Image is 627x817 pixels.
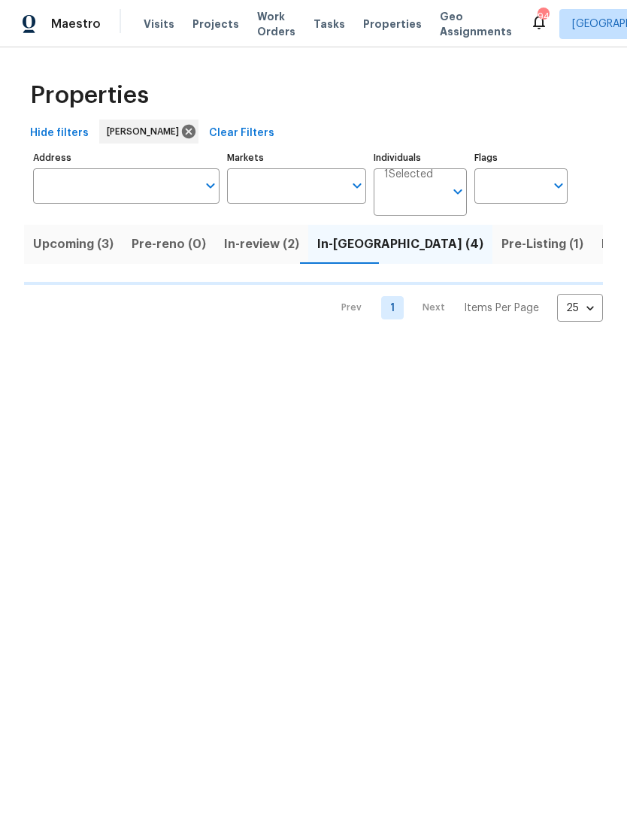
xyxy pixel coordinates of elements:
[447,181,468,202] button: Open
[224,234,299,255] span: In-review (2)
[107,124,185,139] span: [PERSON_NAME]
[209,124,274,143] span: Clear Filters
[363,17,422,32] span: Properties
[30,88,149,103] span: Properties
[440,9,512,39] span: Geo Assignments
[203,120,280,147] button: Clear Filters
[51,17,101,32] span: Maestro
[227,153,367,162] label: Markets
[381,296,404,319] a: Goto page 1
[327,294,603,322] nav: Pagination Navigation
[474,153,568,162] label: Flags
[144,17,174,32] span: Visits
[347,175,368,196] button: Open
[501,234,583,255] span: Pre-Listing (1)
[33,153,220,162] label: Address
[557,289,603,328] div: 25
[132,234,206,255] span: Pre-reno (0)
[384,168,433,181] span: 1 Selected
[200,175,221,196] button: Open
[192,17,239,32] span: Projects
[538,9,548,24] div: 94
[99,120,198,144] div: [PERSON_NAME]
[374,153,467,162] label: Individuals
[24,120,95,147] button: Hide filters
[30,124,89,143] span: Hide filters
[464,301,539,316] p: Items Per Page
[548,175,569,196] button: Open
[33,234,114,255] span: Upcoming (3)
[313,19,345,29] span: Tasks
[257,9,295,39] span: Work Orders
[317,234,483,255] span: In-[GEOGRAPHIC_DATA] (4)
